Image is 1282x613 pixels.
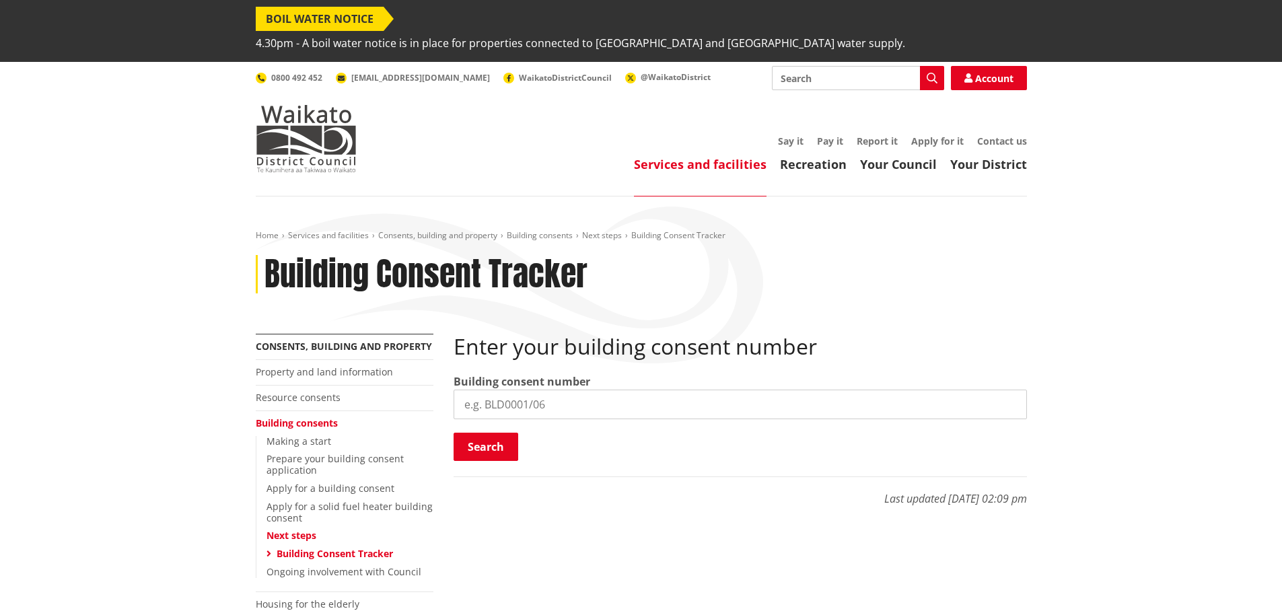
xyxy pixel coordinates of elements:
[288,229,369,241] a: Services and facilities
[336,72,490,83] a: [EMAIL_ADDRESS][DOMAIN_NAME]
[641,71,711,83] span: @WaikatoDistrict
[860,156,937,172] a: Your Council
[256,340,432,353] a: Consents, building and property
[256,417,338,429] a: Building consents
[454,476,1027,507] p: Last updated [DATE] 02:09 pm
[772,66,944,90] input: Search input
[634,156,767,172] a: Services and facilities
[256,229,279,241] a: Home
[378,229,497,241] a: Consents, building and property
[625,71,711,83] a: @WaikatoDistrict
[266,565,421,578] a: Ongoing involvement with Council
[911,135,964,147] a: Apply for it
[503,72,612,83] a: WaikatoDistrictCouncil
[271,72,322,83] span: 0800 492 452
[256,391,341,404] a: Resource consents
[256,230,1027,242] nav: breadcrumb
[277,547,393,560] a: Building Consent Tracker
[266,529,316,542] a: Next steps
[778,135,804,147] a: Say it
[256,105,357,172] img: Waikato District Council - Te Kaunihera aa Takiwaa o Waikato
[351,72,490,83] span: [EMAIL_ADDRESS][DOMAIN_NAME]
[507,229,573,241] a: Building consents
[256,7,384,31] span: BOIL WATER NOTICE
[454,433,518,461] button: Search
[256,31,905,55] span: 4.30pm - A boil water notice is in place for properties connected to [GEOGRAPHIC_DATA] and [GEOGR...
[950,156,1027,172] a: Your District
[266,452,404,476] a: Prepare your building consent application
[266,482,394,495] a: Apply for a building consent
[256,72,322,83] a: 0800 492 452
[454,390,1027,419] input: e.g. BLD0001/06
[264,255,587,294] h1: Building Consent Tracker
[256,598,359,610] a: Housing for the elderly
[454,373,590,390] label: Building consent number
[951,66,1027,90] a: Account
[266,435,331,447] a: Making a start
[857,135,898,147] a: Report it
[266,500,433,524] a: Apply for a solid fuel heater building consent​
[454,334,1027,359] h2: Enter your building consent number
[256,365,393,378] a: Property and land information
[780,156,847,172] a: Recreation
[631,229,725,241] span: Building Consent Tracker
[582,229,622,241] a: Next steps
[977,135,1027,147] a: Contact us
[817,135,843,147] a: Pay it
[519,72,612,83] span: WaikatoDistrictCouncil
